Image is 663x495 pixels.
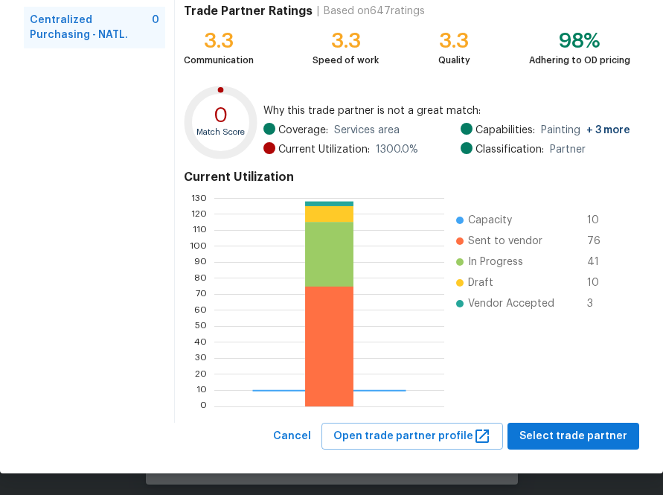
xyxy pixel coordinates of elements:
span: Select trade partner [519,427,627,446]
text: 30 [195,354,207,363]
text: 70 [196,290,207,298]
span: 10 [587,275,611,290]
span: Capacity [468,213,512,228]
div: | [313,4,324,19]
span: + 3 more [586,125,630,135]
text: 20 [195,369,207,378]
span: Centralized Purchasing - NATL. [30,13,152,42]
span: Sent to vendor [468,234,542,249]
span: In Progress [468,255,523,269]
div: Communication [184,53,254,68]
text: 110 [193,225,207,234]
button: Select trade partner [507,423,639,450]
h4: Current Utilization [184,170,630,185]
span: Current Utilization: [278,142,370,157]
span: 3 [587,296,611,311]
text: 50 [195,322,207,330]
span: Vendor Accepted [468,296,554,311]
div: 98% [529,33,630,48]
span: Classification: [475,142,544,157]
span: Why this trade partner is not a great match: [263,103,630,118]
span: Draft [468,275,493,290]
span: 10 [587,213,611,228]
div: Quality [438,53,470,68]
div: 3.3 [438,33,470,48]
div: 3.3 [313,33,379,48]
h4: Trade Partner Ratings [184,4,313,19]
text: 100 [190,241,207,250]
button: Cancel [267,423,317,450]
text: 120 [191,209,207,218]
span: 41 [587,255,611,269]
text: 130 [191,193,207,202]
span: Painting [541,123,630,138]
text: Match Score [196,128,245,136]
span: 1300.0 % [376,142,418,157]
span: Open trade partner profile [333,427,491,446]
text: 10 [196,386,207,395]
span: Services area [334,123,400,138]
span: Partner [550,142,586,157]
text: 0 [214,106,228,126]
span: Cancel [273,427,311,446]
text: 40 [194,337,207,346]
span: Capabilities: [475,123,535,138]
text: 60 [194,305,207,314]
button: Open trade partner profile [321,423,503,450]
div: Adhering to OD pricing [529,53,630,68]
div: Based on 647 ratings [324,4,425,19]
span: 0 [152,13,159,42]
span: Coverage: [278,123,328,138]
span: 76 [587,234,611,249]
text: 0 [200,401,207,410]
text: 90 [194,257,207,266]
text: 80 [194,273,207,282]
div: Speed of work [313,53,379,68]
div: 3.3 [184,33,254,48]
